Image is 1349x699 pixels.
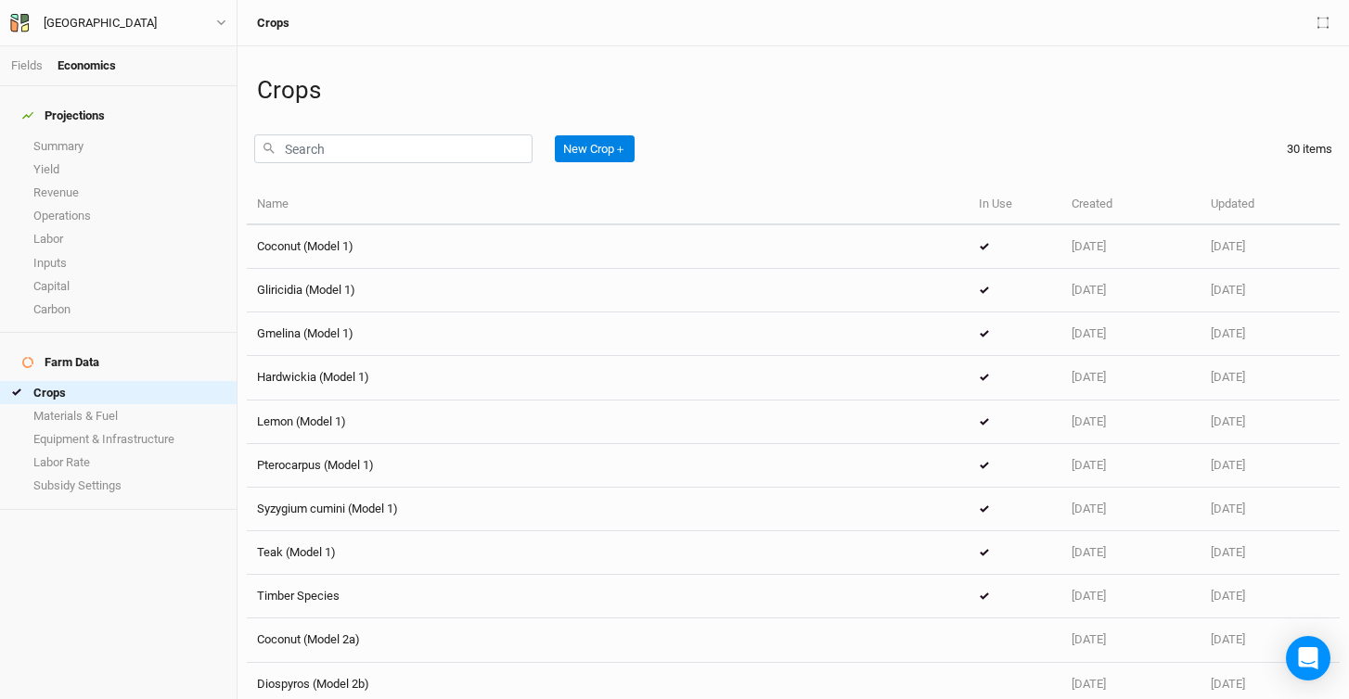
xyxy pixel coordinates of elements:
[44,14,157,32] div: Tamil Nadu
[1211,370,1245,384] span: Aug 19, 2025 4:13 PM
[1211,545,1245,559] span: Aug 19, 2025 4:40 PM
[1211,458,1245,472] span: Aug 19, 2025 4:43 PM
[1072,239,1106,253] span: Aug 19, 2025 3:35 PM
[555,135,635,163] button: New Crop＋
[1072,283,1106,297] span: Aug 18, 2025 6:09 PM
[44,14,157,32] div: [GEOGRAPHIC_DATA]
[257,370,369,384] span: Hardwickia (Model 1)
[1061,185,1201,225] th: Created
[1211,239,1245,253] span: Aug 19, 2025 4:36 PM
[22,108,105,123] div: Projections
[257,283,355,297] span: Gliricidia (Model 1)
[257,458,374,472] span: Pterocarpus (Model 1)
[1211,677,1245,691] span: Aug 19, 2025 4:41 PM
[257,76,1330,105] h1: Crops
[1072,502,1106,515] span: Aug 19, 2025 3:36 PM
[11,58,43,72] a: Fields
[257,239,353,253] span: Coconut (Model 1)
[1072,414,1106,428] span: Aug 19, 2025 3:36 PM
[1072,632,1106,646] span: Aug 19, 2025 4:09 PM
[257,589,340,603] span: Timber Species
[257,632,360,646] span: Coconut (Model 2a)
[1211,283,1245,297] span: Aug 19, 2025 4:41 PM
[257,16,289,31] h3: Crops
[969,185,1061,225] th: In Use
[1211,326,1245,340] span: Aug 19, 2025 4:41 PM
[1072,589,1106,603] span: Aug 18, 2025 2:44 PM
[58,57,116,74] div: Economics
[9,13,227,33] button: [GEOGRAPHIC_DATA]
[1072,677,1106,691] span: Aug 19, 2025 4:18 PM
[1072,370,1106,384] span: Aug 19, 2025 3:34 PM
[257,326,353,340] span: Gmelina (Model 1)
[1211,502,1245,515] span: Aug 19, 2025 4:14 PM
[1072,545,1106,559] span: Aug 19, 2025 3:34 PM
[254,134,533,163] input: Search
[1072,326,1106,340] span: Aug 19, 2025 3:35 PM
[1211,414,1245,428] span: Aug 19, 2025 4:42 PM
[257,545,336,559] span: Teak (Model 1)
[1072,458,1106,472] span: Aug 19, 2025 3:33 PM
[247,185,969,225] th: Name
[1287,141,1332,158] div: 30 items
[257,502,398,515] span: Syzygium cumini (Model 1)
[22,355,99,370] div: Farm Data
[1211,589,1245,603] span: Aug 18, 2025 6:09 PM
[1286,636,1330,680] div: Open Intercom Messenger
[257,677,369,691] span: Diospyros (Model 2b)
[1201,185,1340,225] th: Updated
[1211,632,1245,646] span: Aug 19, 2025 4:41 PM
[257,414,346,428] span: Lemon (Model 1)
